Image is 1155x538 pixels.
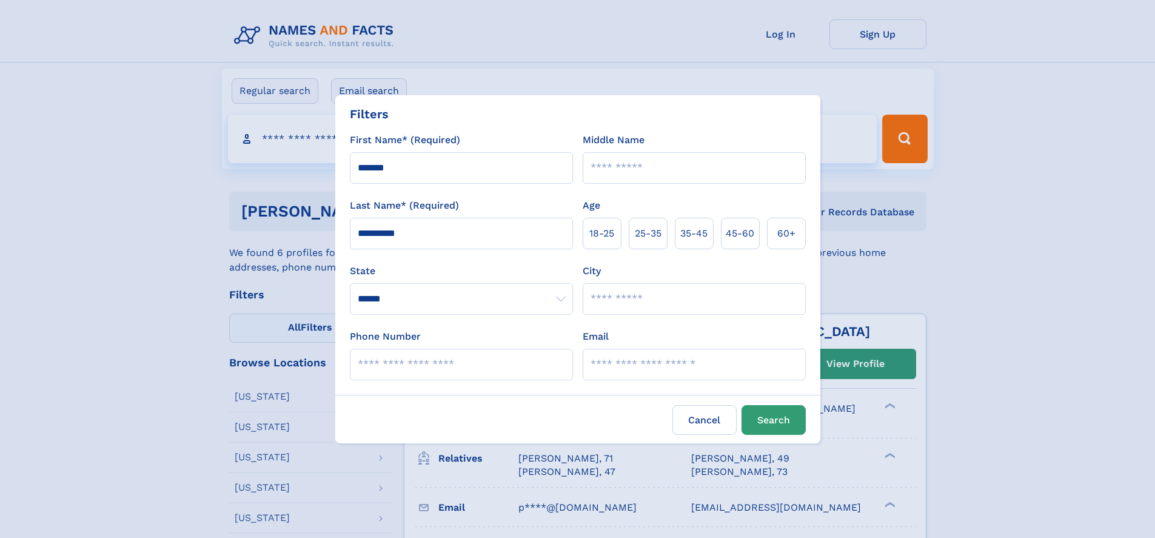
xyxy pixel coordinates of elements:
[350,105,389,123] div: Filters
[350,198,459,213] label: Last Name* (Required)
[777,226,795,241] span: 60+
[583,264,601,278] label: City
[742,405,806,435] button: Search
[583,133,644,147] label: Middle Name
[350,329,421,344] label: Phone Number
[726,226,754,241] span: 45‑60
[583,198,600,213] label: Age
[589,226,614,241] span: 18‑25
[635,226,661,241] span: 25‑35
[350,264,573,278] label: State
[350,133,460,147] label: First Name* (Required)
[583,329,609,344] label: Email
[680,226,708,241] span: 35‑45
[672,405,737,435] label: Cancel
